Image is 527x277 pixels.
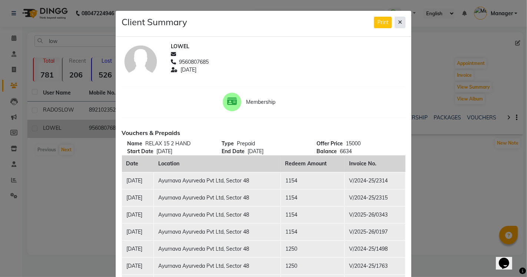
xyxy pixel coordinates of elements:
td: 1250 [281,257,345,274]
td: Ayurnava Ayurveda Pvt Ltd, Sector 48 [154,206,281,223]
span: RELAX 15 2 HAND [145,140,190,147]
th: Date [122,155,154,172]
td: V/2025-26/0343 [345,206,405,223]
span: End Date [222,148,245,155]
td: Ayurnava Ayurveda Pvt Ltd, Sector 48 [154,172,281,189]
td: [DATE] [122,223,154,240]
td: 1154 [281,223,345,240]
h6: Vouchers & Prepaids [122,129,405,136]
td: V/2024-25/1498 [345,240,405,257]
button: Print [374,17,392,28]
span: Offer Price [316,140,343,148]
h4: Client Summary [122,17,187,27]
td: [DATE] [122,240,154,257]
td: 1154 [281,206,345,223]
span: 9560807685 [179,58,209,66]
span: Name [127,140,142,148]
td: Ayurnava Ayurveda Pvt Ltd, Sector 48 [154,223,281,240]
td: [DATE] [122,257,154,274]
td: [DATE] [122,206,154,223]
td: Ayurnava Ayurveda Pvt Ltd, Sector 48 [154,240,281,257]
span: [DATE] [156,148,172,155]
td: [DATE] [122,172,154,189]
td: V/2025-26/0197 [345,223,405,240]
td: V/2024-25/2315 [345,189,405,206]
th: Invoice No. [345,155,405,172]
span: Start Date [127,148,153,155]
span: Membership [246,98,304,106]
td: V/2024-25/2314 [345,172,405,189]
td: 1154 [281,189,345,206]
span: [DATE] [248,148,263,155]
td: Ayurnava Ayurveda Pvt Ltd, Sector 48 [154,257,281,274]
span: Prepaid [237,140,255,147]
span: Balance [316,148,337,155]
span: Type [222,140,234,148]
td: 1154 [281,172,345,189]
span: [DATE] [180,66,196,74]
td: V/2024-25/1763 [345,257,405,274]
th: Location [154,155,281,172]
td: Ayurnava Ayurveda Pvt Ltd, Sector 48 [154,189,281,206]
th: Redeem Amount [281,155,345,172]
td: 1250 [281,240,345,257]
span: 6634 [340,148,352,155]
span: LOWEL [171,43,189,50]
iframe: chat widget [496,247,520,270]
td: [DATE] [122,189,154,206]
span: 15000 [346,140,361,147]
